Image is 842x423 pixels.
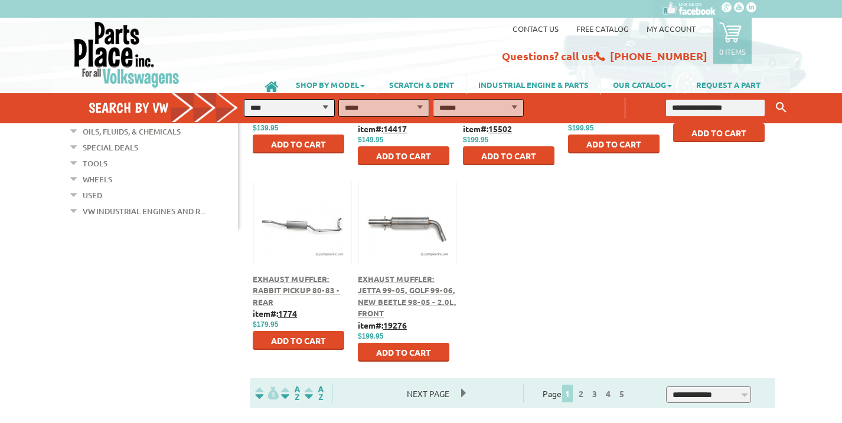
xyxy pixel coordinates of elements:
[691,127,746,138] span: Add to Cart
[383,123,407,134] u: 14417
[616,388,627,399] a: 5
[89,99,250,116] h4: Search by VW
[358,146,449,165] button: Add to Cart
[673,123,765,142] button: Add to Cart
[253,308,297,319] b: item#:
[278,308,297,319] u: 1774
[358,343,449,362] button: Add to Cart
[73,21,181,88] img: Parts Place Inc!
[358,320,407,330] b: item#:
[395,388,461,399] a: Next Page
[601,74,684,94] a: OUR CATALOG
[83,124,181,139] a: Oils, Fluids, & Chemicals
[253,124,278,132] span: $139.95
[253,331,344,350] button: Add to Cart
[358,274,456,319] a: Exhaust Muffler: Jetta 99-05, Golf 99-06, New Beetle 98-05 - 2.0L, Front
[395,385,461,402] span: Next Page
[568,124,593,132] span: $199.95
[302,386,326,400] img: Sort by Sales Rank
[83,172,112,187] a: Wheels
[83,156,107,171] a: Tools
[253,320,278,329] span: $179.95
[589,388,600,399] a: 3
[253,274,340,307] a: Exhaust Muffler: Rabbit Pickup 80-83 - Rear
[719,47,746,57] p: 0 items
[463,146,554,165] button: Add to Cart
[83,188,102,203] a: Used
[271,335,326,346] span: Add to Cart
[562,385,573,402] span: 1
[83,140,138,155] a: Special Deals
[271,139,326,149] span: Add to Cart
[684,74,772,94] a: REQUEST A PART
[576,388,586,399] a: 2
[513,24,559,34] a: Contact us
[358,332,383,340] span: $199.95
[358,123,407,134] b: item#:
[603,388,613,399] a: 4
[488,123,512,134] u: 15502
[279,386,302,400] img: Sort by Headline
[463,136,488,144] span: $199.95
[255,386,279,400] img: filterpricelow.svg
[713,18,752,64] a: 0 items
[463,123,512,134] b: item#:
[481,150,536,161] span: Add to Cart
[383,320,407,330] u: 19276
[376,150,431,161] span: Add to Cart
[568,135,660,153] button: Add to Cart
[284,74,377,94] a: SHOP BY MODEL
[377,74,466,94] a: SCRATCH & DENT
[466,74,601,94] a: INDUSTRIAL ENGINE & PARTS
[376,347,431,358] span: Add to Cart
[647,24,696,34] a: My Account
[586,139,641,149] span: Add to Cart
[358,136,383,144] span: $149.95
[576,24,629,34] a: Free Catalog
[83,204,205,219] a: VW Industrial Engines and R...
[523,383,647,403] div: Page
[253,135,344,153] button: Add to Cart
[772,98,790,117] button: Keyword Search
